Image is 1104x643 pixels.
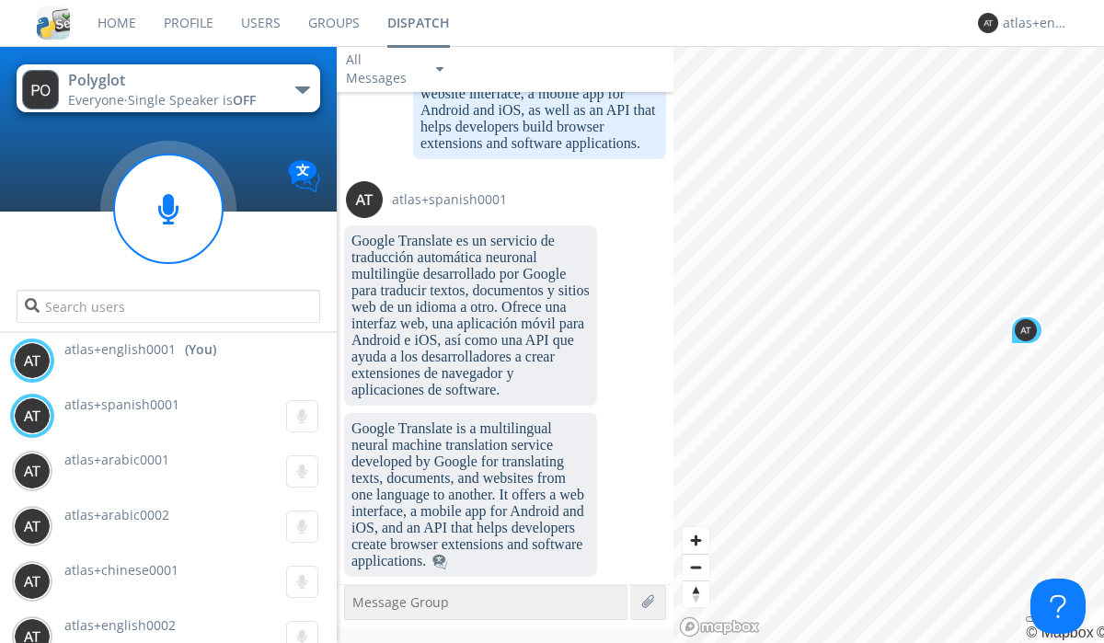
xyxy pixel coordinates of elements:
img: 373638.png [978,13,998,33]
img: 373638.png [14,342,51,379]
div: atlas+english0001 [1003,14,1072,32]
dc-p: Google Translate es un servicio de traducción automática neuronal multilingüe desarrollado por Go... [351,233,590,398]
img: 373638.png [14,563,51,600]
img: Translation enabled [288,160,320,192]
div: Polyglot [68,70,275,91]
div: (You) [185,340,216,359]
span: OFF [233,91,256,109]
span: This is a translated message [432,553,447,568]
img: 373638.png [1015,319,1037,341]
a: Mapbox logo [679,616,760,637]
span: Zoom out [683,555,709,580]
button: Zoom out [683,554,709,580]
span: atlas+spanish0001 [392,190,507,209]
dc-p: Google Translate is a multilingual neural machine translation service developed by Google for tra... [351,420,590,569]
img: 373638.png [346,181,383,218]
span: Single Speaker is [128,91,256,109]
span: atlas+arabic0001 [64,451,169,468]
span: atlas+spanish0001 [64,396,179,413]
img: 373638.png [22,70,59,109]
button: Reset bearing to north [683,580,709,607]
button: Zoom in [683,527,709,554]
div: Everyone · [68,91,275,109]
button: Toggle attribution [1026,616,1041,622]
iframe: Toggle Customer Support [1030,579,1086,634]
span: atlas+english0001 [64,340,176,359]
img: 373638.png [14,397,51,434]
img: cddb5a64eb264b2086981ab96f4c1ba7 [37,6,70,40]
div: All Messages [346,51,420,87]
img: 373638.png [14,453,51,489]
img: caret-down-sm.svg [436,67,443,72]
img: 373638.png [14,508,51,545]
span: atlas+arabic0002 [64,506,169,523]
div: Map marker [1010,316,1043,345]
span: Reset bearing to north [683,581,709,607]
span: atlas+chinese0001 [64,561,178,579]
button: PolyglotEveryone·Single Speaker isOFF [17,64,319,112]
a: Mapbox [1026,625,1093,640]
img: translated-message [432,555,447,569]
span: atlas+english0002 [64,616,176,634]
input: Search users [17,290,319,323]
